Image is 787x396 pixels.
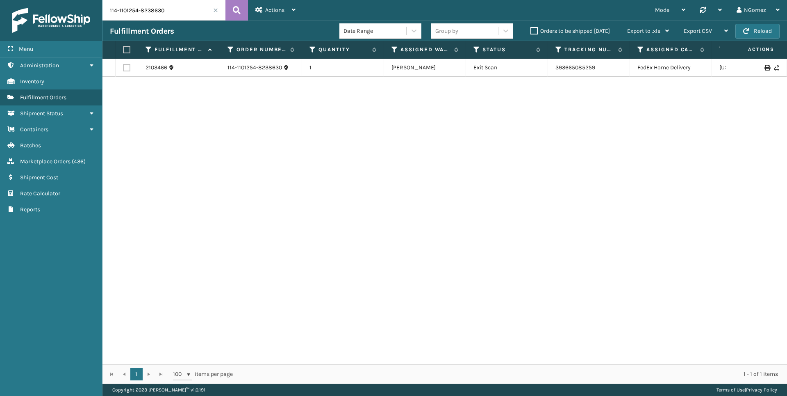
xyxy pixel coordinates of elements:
[237,46,286,53] label: Order Number
[146,64,167,72] a: 2103466
[735,24,780,39] button: Reload
[112,384,205,396] p: Copyright 2023 [PERSON_NAME]™ v 1.0.191
[400,46,450,53] label: Assigned Warehouse
[20,206,40,213] span: Reports
[774,65,779,71] i: Never Shipped
[530,27,610,34] label: Orders to be shipped [DATE]
[302,59,384,77] td: 1
[764,65,769,71] i: Print Label
[466,59,548,77] td: Exit Scan
[343,27,407,35] div: Date Range
[746,387,777,393] a: Privacy Policy
[20,174,58,181] span: Shipment Cost
[655,7,669,14] span: Mode
[173,368,233,380] span: items per page
[72,158,86,165] span: ( 436 )
[630,59,712,77] td: FedEx Home Delivery
[227,64,282,72] a: 114-1101254-8238630
[646,46,696,53] label: Assigned Carrier Service
[627,27,660,34] span: Export to .xls
[716,387,745,393] a: Terms of Use
[20,94,66,101] span: Fulfillment Orders
[20,158,71,165] span: Marketplace Orders
[265,7,284,14] span: Actions
[20,62,59,69] span: Administration
[318,46,368,53] label: Quantity
[130,368,143,380] a: 1
[12,8,90,33] img: logo
[20,110,63,117] span: Shipment Status
[20,190,60,197] span: Rate Calculator
[20,126,48,133] span: Containers
[110,26,174,36] h3: Fulfillment Orders
[435,27,458,35] div: Group by
[384,59,466,77] td: [PERSON_NAME]
[555,64,595,71] a: 393665085259
[684,27,712,34] span: Export CSV
[20,78,44,85] span: Inventory
[20,142,41,149] span: Batches
[173,370,185,378] span: 100
[244,370,778,378] div: 1 - 1 of 1 items
[482,46,532,53] label: Status
[155,46,204,53] label: Fulfillment Order Id
[19,46,33,53] span: Menu
[716,384,777,396] div: |
[722,43,779,56] span: Actions
[564,46,614,53] label: Tracking Number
